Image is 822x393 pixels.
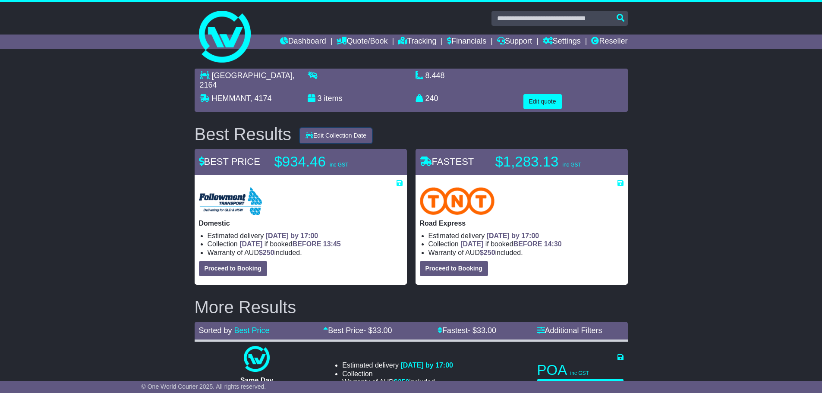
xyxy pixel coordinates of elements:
[212,71,293,80] span: [GEOGRAPHIC_DATA]
[280,35,326,49] a: Dashboard
[234,326,270,335] a: Best Price
[274,153,382,170] p: $934.46
[468,326,496,335] span: - $
[562,162,581,168] span: inc GST
[398,378,409,386] span: 250
[142,383,266,390] span: © One World Courier 2025. All rights reserved.
[199,219,403,227] p: Domestic
[323,326,392,335] a: Best Price- $33.00
[428,232,624,240] li: Estimated delivery
[428,240,624,248] li: Collection
[420,219,624,227] p: Road Express
[259,249,274,256] span: $
[372,326,392,335] span: 33.00
[425,94,438,103] span: 240
[477,326,496,335] span: 33.00
[543,35,581,49] a: Settings
[199,261,267,276] button: Proceed to Booking
[263,249,274,256] span: 250
[208,248,403,257] li: Warranty of AUD included.
[484,249,495,256] span: 250
[363,326,392,335] span: - $
[324,94,343,103] span: items
[487,232,539,239] span: [DATE] by 17:00
[495,153,603,170] p: $1,283.13
[199,156,260,167] span: BEST PRICE
[394,378,409,386] span: $
[300,128,372,143] button: Edit Collection Date
[266,232,318,239] span: [DATE] by 17:00
[420,261,488,276] button: Proceed to Booking
[420,156,474,167] span: FASTEST
[199,187,262,215] img: Followmont Transport: Domestic
[513,240,542,248] span: BEFORE
[212,94,250,103] span: HEMMANT
[428,248,624,257] li: Warranty of AUD included.
[293,240,321,248] span: BEFORE
[438,326,496,335] a: Fastest- $33.00
[190,125,296,144] div: Best Results
[537,326,602,335] a: Additional Filters
[199,326,232,335] span: Sorted by
[244,346,270,372] img: One World Courier: Same Day Nationwide(quotes take 0.5-1 hour)
[544,240,562,248] span: 14:30
[318,94,322,103] span: 3
[342,361,453,369] li: Estimated delivery
[250,94,272,103] span: , 4174
[400,362,453,369] span: [DATE] by 17:00
[523,94,562,109] button: Edit quote
[337,35,387,49] a: Quote/Book
[342,378,453,386] li: Warranty of AUD included.
[330,162,348,168] span: inc GST
[195,298,628,317] h2: More Results
[537,362,624,379] p: POA
[447,35,486,49] a: Financials
[497,35,532,49] a: Support
[460,240,483,248] span: [DATE]
[460,240,561,248] span: if booked
[342,370,453,378] li: Collection
[200,71,295,89] span: , 2164
[425,71,445,80] span: 8.448
[480,249,495,256] span: $
[591,35,627,49] a: Reseller
[420,187,495,215] img: TNT Domestic: Road Express
[208,240,403,248] li: Collection
[239,240,262,248] span: [DATE]
[398,35,436,49] a: Tracking
[570,370,589,376] span: inc GST
[239,240,340,248] span: if booked
[323,240,341,248] span: 13:45
[208,232,403,240] li: Estimated delivery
